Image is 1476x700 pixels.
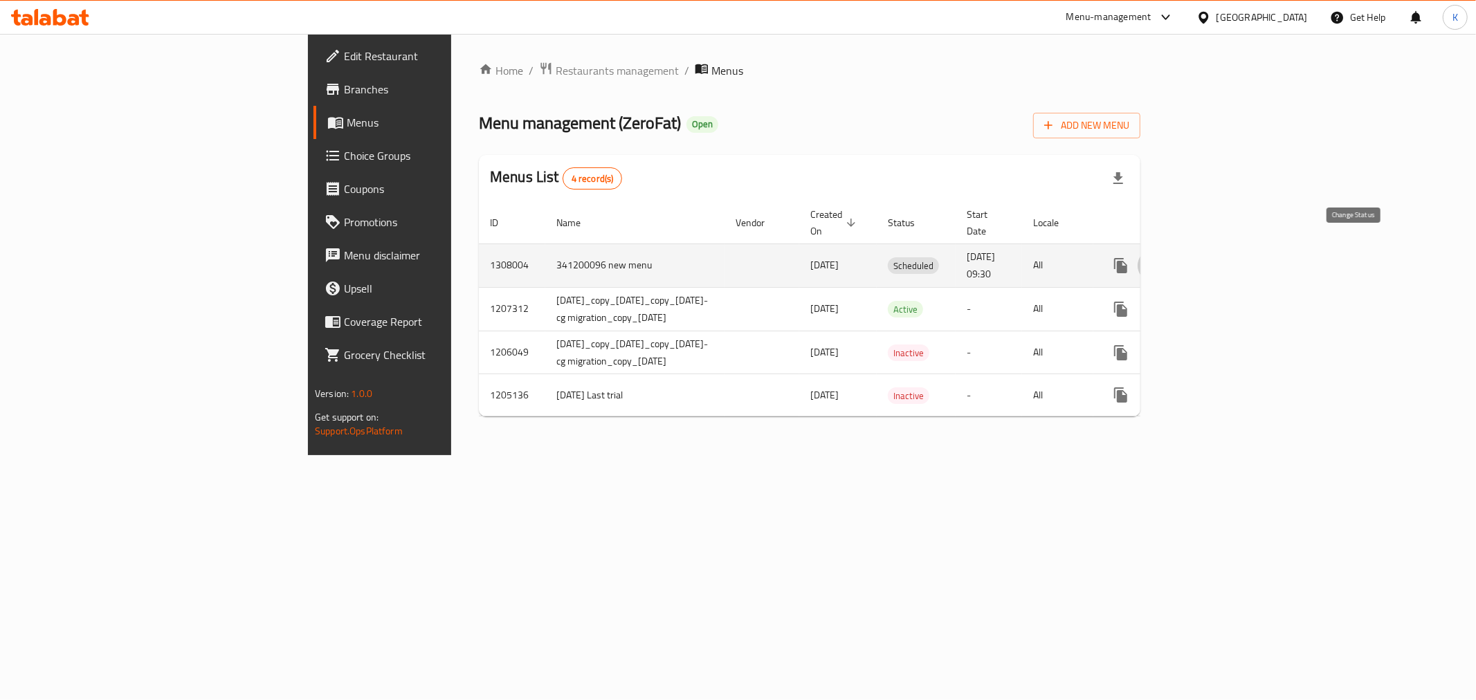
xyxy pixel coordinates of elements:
a: Menus [313,106,554,139]
span: Locale [1033,214,1077,231]
span: [DATE] 09:30 [967,248,995,283]
nav: breadcrumb [479,62,1140,80]
td: All [1022,243,1093,287]
button: more [1104,293,1138,326]
div: Active [888,301,923,317]
span: 1.0.0 [351,385,372,403]
a: Support.OpsPlatform [315,422,403,440]
a: Choice Groups [313,139,554,172]
span: Restaurants management [556,62,679,79]
span: K [1452,10,1458,25]
span: Coverage Report [344,313,543,330]
a: Promotions [313,205,554,239]
td: [DATE] Last trial [545,374,725,416]
span: Coupons [344,181,543,197]
a: Branches [313,73,554,106]
div: Menu-management [1066,9,1151,26]
span: Open [686,118,718,130]
button: Change Status [1138,336,1171,369]
span: Scheduled [888,258,939,274]
span: Start Date [967,206,1005,239]
td: All [1022,374,1093,416]
a: Edit Restaurant [313,39,554,73]
td: - [956,287,1022,331]
h2: Menus List [490,167,622,190]
span: Choice Groups [344,147,543,164]
button: more [1104,378,1138,412]
span: [DATE] [810,386,839,404]
li: / [684,62,689,79]
td: - [956,374,1022,416]
a: Coupons [313,172,554,205]
div: [GEOGRAPHIC_DATA] [1217,10,1308,25]
a: Grocery Checklist [313,338,554,371]
a: Coverage Report [313,305,554,338]
span: [DATE] [810,343,839,361]
th: Actions [1093,202,1248,244]
span: Created On [810,206,860,239]
span: Name [556,214,599,231]
button: Change Status [1138,293,1171,326]
span: Version: [315,385,349,403]
table: enhanced table [479,202,1248,417]
td: All [1022,287,1093,331]
span: Edit Restaurant [344,48,543,64]
td: 341200096 new menu [545,243,725,287]
button: more [1104,336,1138,369]
span: Inactive [888,345,929,361]
span: Menus [347,114,543,131]
span: Branches [344,81,543,98]
a: Restaurants management [539,62,679,80]
a: Menu disclaimer [313,239,554,272]
div: Inactive [888,387,929,404]
a: Upsell [313,272,554,305]
span: ID [490,214,516,231]
button: Add New Menu [1033,113,1140,138]
span: [DATE] [810,300,839,317]
div: Export file [1102,162,1135,195]
button: Change Status [1138,378,1171,412]
div: Total records count [563,167,623,190]
span: 4 record(s) [563,172,622,185]
span: Active [888,302,923,317]
span: Vendor [736,214,783,231]
span: Status [888,214,933,231]
span: Inactive [888,388,929,404]
td: - [956,331,1022,374]
span: Menu management ( ZeroFat ) [479,107,681,138]
td: [DATE]_copy_[DATE]_copy_[DATE]-cg migration_copy_[DATE] [545,331,725,374]
span: Add New Menu [1044,117,1129,134]
button: more [1104,249,1138,282]
td: [DATE]_copy_[DATE]_copy_[DATE]-cg migration_copy_[DATE] [545,287,725,331]
span: Upsell [344,280,543,297]
td: All [1022,331,1093,374]
span: Menu disclaimer [344,247,543,264]
span: Promotions [344,214,543,230]
span: Get support on: [315,408,379,426]
span: [DATE] [810,256,839,274]
span: Menus [711,62,743,79]
div: Scheduled [888,257,939,274]
div: Open [686,116,718,133]
span: Grocery Checklist [344,347,543,363]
